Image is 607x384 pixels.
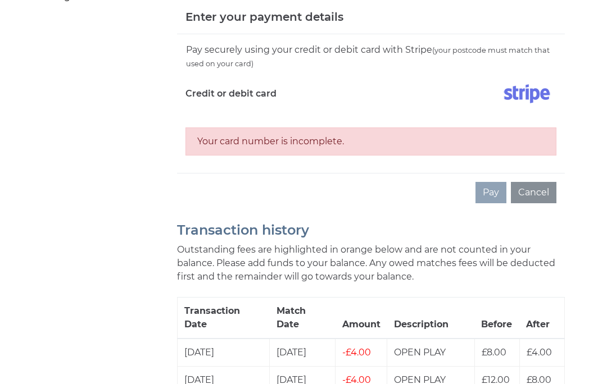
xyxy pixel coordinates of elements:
th: Description [387,297,475,339]
th: Match Date [270,297,336,339]
h2: Transaction history [177,223,565,237]
td: [DATE] [178,339,270,367]
p: Outstanding fees are highlighted in orange below and are not counted in your balance. Please add ... [177,243,565,284]
td: [DATE] [270,339,336,367]
span: £8.00 [482,347,506,358]
th: Transaction Date [178,297,270,339]
small: (your postcode must match that used on your card) [186,46,550,68]
td: OPEN PLAY [387,339,475,367]
iframe: Secure card payment input frame [185,112,556,122]
button: Pay [475,182,506,203]
h5: Enter your payment details [185,8,343,25]
div: Pay securely using your credit or debit card with Stripe [185,43,556,71]
span: £4.00 [527,347,552,358]
button: Cancel [511,182,556,203]
th: Amount [336,297,387,339]
label: Credit or debit card [185,80,277,108]
th: Before [474,297,519,339]
span: £4.00 [342,347,371,358]
div: Your card number is incomplete. [185,127,556,156]
th: After [519,297,564,339]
